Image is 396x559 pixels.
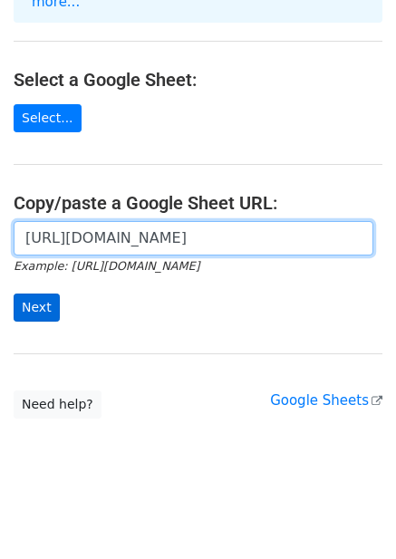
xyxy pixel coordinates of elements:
h4: Copy/paste a Google Sheet URL: [14,192,382,214]
a: Select... [14,104,82,132]
input: Paste your Google Sheet URL here [14,221,373,255]
h4: Select a Google Sheet: [14,69,382,91]
a: Need help? [14,390,101,419]
iframe: Chat Widget [305,472,396,559]
input: Next [14,294,60,322]
a: Google Sheets [270,392,382,409]
div: 聊天小组件 [305,472,396,559]
small: Example: [URL][DOMAIN_NAME] [14,259,199,273]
